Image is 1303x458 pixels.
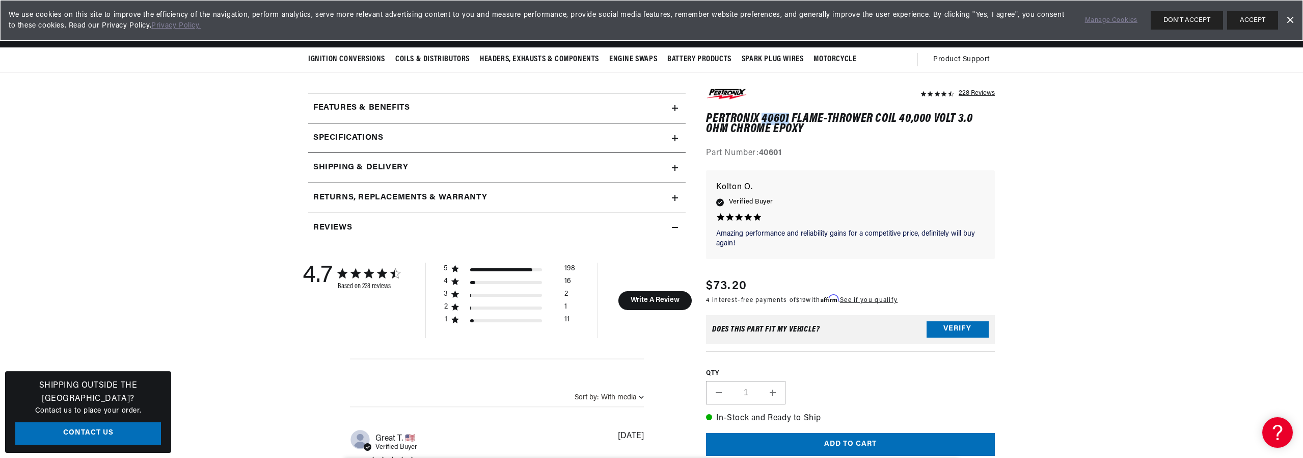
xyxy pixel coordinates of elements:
div: 3 [444,290,448,299]
h2: Shipping & Delivery [313,161,408,174]
div: Part Number: [706,147,995,161]
div: 4.7 [303,263,333,290]
summary: Returns, Replacements & Warranty [308,183,686,213]
div: 198 [564,264,575,277]
strong: 40601 [759,149,782,158]
h2: Reviews [313,221,352,235]
summary: Battery Products [662,47,737,71]
p: Amazing performance and reliability gains for a competitive price, definitely will buy again! [716,229,985,249]
p: Contact us to place your order. [15,405,161,417]
div: 1 [564,302,567,315]
a: See if you qualify - Learn more about Affirm Financing (opens in modal) [840,297,898,303]
summary: Shipping & Delivery [308,153,686,183]
div: 1 [444,315,448,324]
summary: Features & Benefits [308,93,686,123]
summary: Specifications [308,123,686,153]
p: 4 interest-free payments of with . [706,295,898,305]
div: 2 star by 1 reviews [444,302,575,315]
span: Sort by: [575,394,599,401]
div: Based on 228 reviews [338,283,400,290]
h1: PerTronix 40601 Flame-Thrower Coil 40,000 Volt 3.0 ohm Chrome Epoxy [706,114,995,135]
span: Verified Buyer [729,197,773,208]
div: With media [601,394,636,401]
button: Verify [927,321,989,338]
div: 228 Reviews [959,87,995,99]
label: QTY [706,369,995,378]
span: Product Support [933,54,990,65]
div: [DATE] [618,432,644,440]
div: 5 star by 198 reviews [444,264,575,277]
summary: Motorcycle [808,47,861,71]
summary: Headers, Exhausts & Components [475,47,604,71]
span: Engine Swaps [609,54,657,65]
button: Sort by:With media [575,394,644,401]
h3: Shipping Outside the [GEOGRAPHIC_DATA]? [15,379,161,405]
span: Headers, Exhausts & Components [480,54,599,65]
a: Manage Cookies [1085,15,1137,26]
span: Spark Plug Wires [742,54,804,65]
h2: Features & Benefits [313,101,410,115]
p: In-Stock and Ready to Ship [706,412,995,425]
span: Verified Buyer [375,444,417,450]
span: Ignition Conversions [308,54,385,65]
a: Dismiss Banner [1282,13,1297,28]
div: 16 [564,277,571,290]
summary: Engine Swaps [604,47,662,71]
div: 5 [444,264,448,273]
summary: Ignition Conversions [308,47,390,71]
button: DON'T ACCEPT [1151,11,1223,30]
span: Great T. [375,433,415,443]
span: Battery Products [667,54,731,65]
span: Affirm [821,295,838,302]
p: Kolton O. [716,181,985,195]
span: Motorcycle [813,54,856,65]
div: 3 star by 2 reviews [444,290,575,302]
summary: Product Support [933,47,995,72]
div: 1 star by 11 reviews [444,315,575,328]
h2: Specifications [313,132,383,145]
div: 2 [444,302,448,312]
span: Coils & Distributors [395,54,470,65]
a: Privacy Policy. [151,22,201,30]
summary: Reviews [308,213,686,243]
span: $19 [796,297,806,303]
a: Contact Us [15,422,161,445]
span: We use cookies on this site to improve the efficiency of the navigation, perform analytics, serve... [9,10,1071,31]
div: 2 [564,290,568,302]
button: ACCEPT [1227,11,1278,30]
button: Write A Review [618,291,692,310]
div: 11 [564,315,569,328]
summary: Coils & Distributors [390,47,475,71]
button: Add to cart [706,433,995,456]
div: 4 [444,277,448,286]
div: Does This part fit My vehicle? [712,325,820,334]
span: $73.20 [706,277,747,295]
h2: Returns, Replacements & Warranty [313,191,487,205]
div: 4 star by 16 reviews [444,277,575,290]
summary: Spark Plug Wires [737,47,809,71]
